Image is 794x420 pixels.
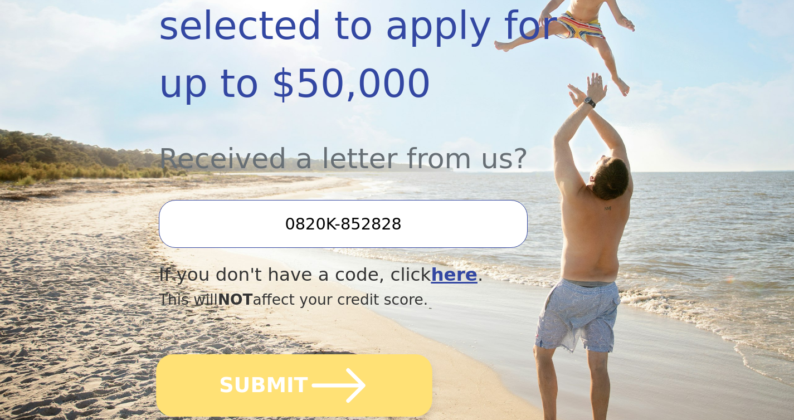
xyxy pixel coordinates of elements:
[159,113,564,180] div: Received a letter from us?
[159,200,528,248] input: Enter your Offer Code:
[159,289,564,311] div: This will affect your credit score.
[218,291,253,308] span: NOT
[159,261,564,289] div: If you don't have a code, click .
[431,264,478,285] a: here
[156,354,432,417] button: SUBMIT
